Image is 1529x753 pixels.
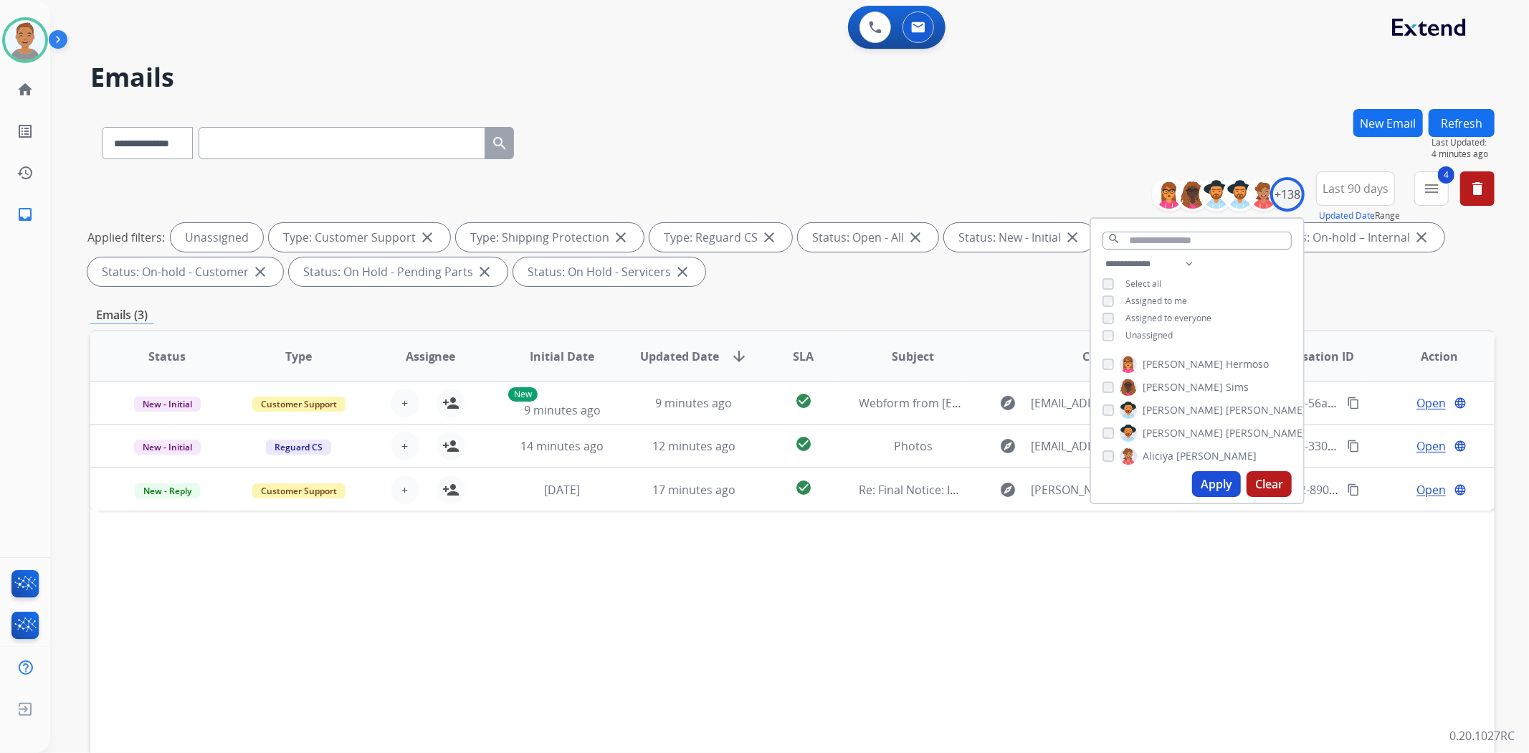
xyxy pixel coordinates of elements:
span: [DATE] [544,482,580,498]
h2: Emails [90,63,1495,92]
span: [PERSON_NAME][EMAIL_ADDRESS][PERSON_NAME][DOMAIN_NAME] [1031,481,1207,498]
span: Unassigned [1125,329,1173,341]
span: New - Reply [135,483,200,498]
span: New - Initial [134,397,201,412]
p: New [508,387,538,402]
span: Conversation ID [1262,348,1354,365]
span: + [401,394,408,412]
span: Photos [894,438,933,454]
span: 17 minutes ago [652,482,735,498]
span: New - Initial [134,440,201,455]
span: Re: Final Notice: Immediate Escalation to Consumer Court – Breach of U.S. Warranty Policy [859,482,1346,498]
th: Action [1363,331,1495,382]
span: Customer Support [252,397,346,412]
span: Initial Date [530,348,594,365]
mat-icon: language [1454,483,1467,496]
span: Status [148,348,186,365]
span: Assigned to me [1125,295,1187,307]
mat-icon: explore [999,437,1016,455]
mat-icon: person_add [442,481,459,498]
mat-icon: check_circle [795,479,812,496]
span: Open [1416,437,1446,455]
span: 9 minutes ago [655,395,732,411]
span: Sims [1226,380,1249,394]
mat-icon: close [612,229,629,246]
button: 4 [1414,171,1449,206]
mat-icon: check_circle [795,392,812,409]
mat-icon: person_add [442,437,459,455]
span: [PERSON_NAME] [1143,403,1223,417]
mat-icon: list_alt [16,123,34,140]
mat-icon: language [1454,397,1467,409]
div: Type: Shipping Protection [456,223,644,252]
mat-icon: person_add [442,394,459,412]
mat-icon: content_copy [1347,440,1360,453]
span: + [401,437,408,455]
p: Applied filters: [87,229,165,246]
span: Range [1319,209,1400,222]
div: Status: New - Initial [944,223,1095,252]
mat-icon: history [16,164,34,181]
mat-icon: menu [1423,180,1440,197]
mat-icon: close [761,229,778,246]
div: Type: Customer Support [269,223,450,252]
span: Last Updated: [1432,137,1495,148]
mat-icon: close [1064,229,1081,246]
div: Status: On-hold - Customer [87,257,283,286]
p: 0.20.1027RC [1449,727,1515,744]
span: 4 minutes ago [1432,148,1495,160]
span: SLA [793,348,814,365]
span: [EMAIL_ADDRESS][DOMAIN_NAME] [1031,394,1207,412]
span: [PERSON_NAME] [1176,449,1257,463]
mat-icon: inbox [16,206,34,223]
span: + [401,481,408,498]
span: [PERSON_NAME] [1226,426,1306,440]
span: 9 minutes ago [524,402,601,418]
mat-icon: close [252,263,269,280]
span: Customer [1082,348,1138,365]
span: Subject [892,348,934,365]
mat-icon: content_copy [1347,483,1360,496]
span: Reguard CS [266,440,331,455]
div: Status: On Hold - Pending Parts [289,257,508,286]
span: [EMAIL_ADDRESS][DOMAIN_NAME] [1031,437,1207,455]
mat-icon: explore [999,394,1016,412]
button: Apply [1192,471,1241,497]
span: 4 [1438,166,1454,184]
span: Customer Support [252,483,346,498]
button: Updated Date [1319,210,1375,222]
span: Updated Date [640,348,719,365]
span: 14 minutes ago [520,438,604,454]
button: + [391,475,419,504]
button: + [391,432,419,460]
button: Last 90 days [1316,171,1395,206]
div: Status: Open - All [798,223,938,252]
p: Emails (3) [90,306,153,324]
mat-icon: close [476,263,493,280]
div: Unassigned [171,223,263,252]
span: Assigned to everyone [1125,312,1211,324]
span: Aliciya [1143,449,1173,463]
span: Webform from [EMAIL_ADDRESS][DOMAIN_NAME] on [DATE] [859,395,1184,411]
div: Status: On Hold - Servicers [513,257,705,286]
button: Refresh [1429,109,1495,137]
mat-icon: close [419,229,436,246]
button: + [391,389,419,417]
mat-icon: delete [1469,180,1486,197]
span: [PERSON_NAME] [1143,426,1223,440]
span: Assignee [406,348,456,365]
mat-icon: content_copy [1347,397,1360,409]
span: Select all [1125,278,1161,290]
div: Type: Reguard CS [649,223,792,252]
div: +138 [1270,177,1305,212]
span: [PERSON_NAME] [1143,380,1223,394]
div: Status: On-hold – Internal [1258,223,1444,252]
mat-icon: home [16,81,34,98]
span: Hermoso [1226,357,1269,371]
button: Clear [1247,471,1292,497]
mat-icon: check_circle [795,435,812,453]
mat-icon: close [907,229,924,246]
span: Open [1416,481,1446,498]
button: New Email [1353,109,1423,137]
span: Type [285,348,312,365]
